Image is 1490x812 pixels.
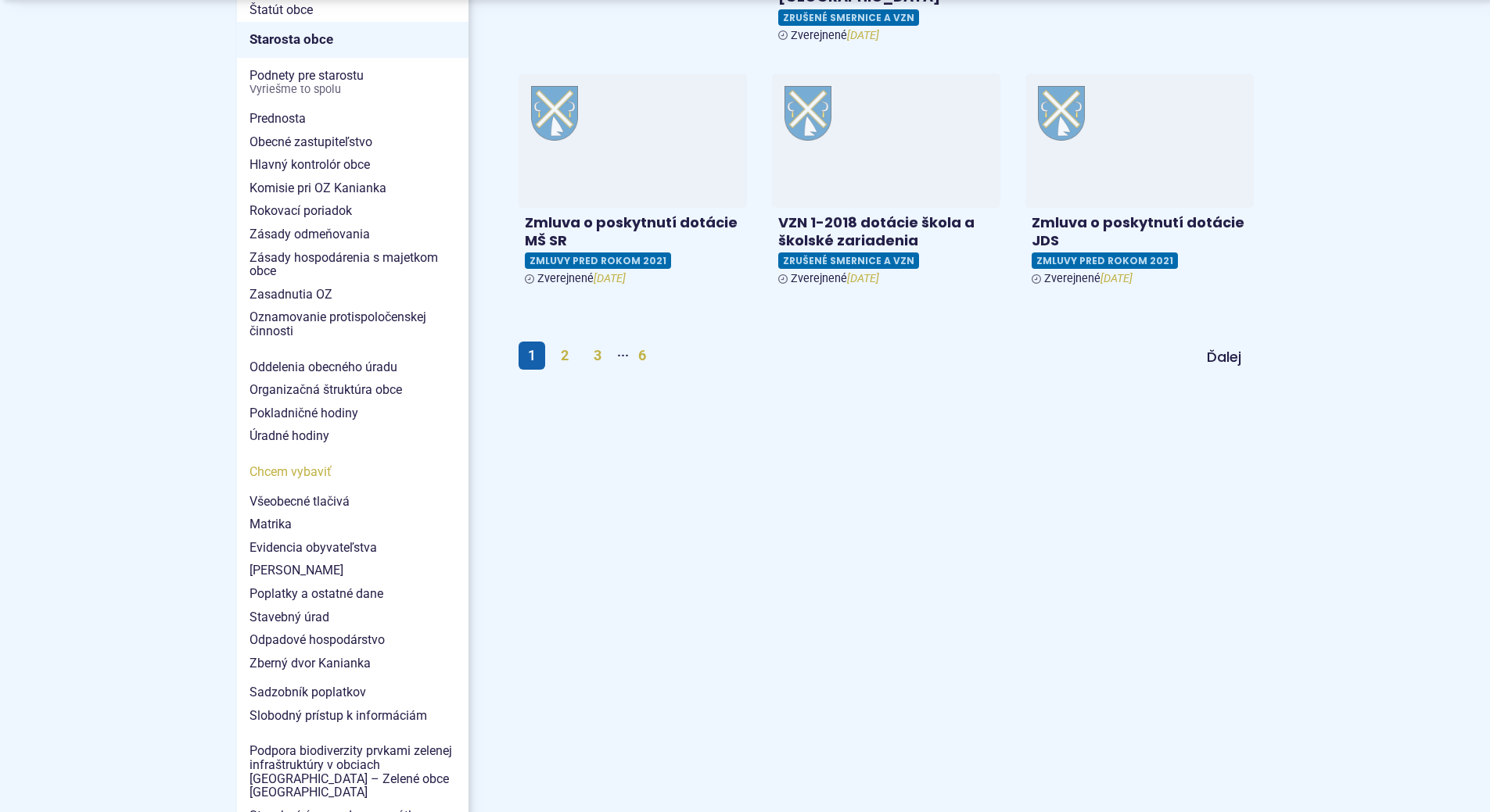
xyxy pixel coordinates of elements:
a: Zásady hospodárenia s majetkom obce [237,246,469,283]
span: Vyriešme to spolu [250,84,456,96]
a: 6 [629,342,655,370]
span: Zásady hospodárenia s majetkom obce [250,246,456,283]
span: [PERSON_NAME] [250,559,456,582]
span: Odpadové hospodárstvo [250,628,456,652]
a: Zberný dvor Kanianka [237,652,469,675]
span: Slobodný prístup k informáciám [250,704,456,728]
a: Pokladničné hodiny [237,402,469,425]
span: Stavebný úrad [250,606,456,629]
span: Sadzobník poplatkov [250,681,456,704]
em: [DATE] [594,272,626,285]
a: Oddelenia obecného úradu [237,356,469,379]
em: [DATE] [1100,272,1133,285]
span: Rokovací poriadok [250,199,456,223]
span: Hlavný kontrolór obce [250,153,456,177]
a: Evidencia obyvateľstva [237,536,469,560]
span: Starosta obce [250,27,456,52]
h4: VZN 1-2018 dotácie škola a školské zariadenia [778,214,994,249]
span: Zverejnené [791,272,879,285]
span: Prednosta [250,107,456,131]
h4: Zmluva o poskytnutí dotácie JDS [1032,214,1248,249]
span: Zverejnené [537,272,626,285]
span: Úradné hodiny [250,424,456,448]
a: Matrika [237,513,469,536]
a: Úradné hodiny [237,424,469,448]
span: ··· [617,342,629,370]
span: Zrušené smernice a VZN [778,9,919,26]
a: Organizačná štruktúra obce [237,378,469,402]
span: Oznamovanie protispoločenskej činnosti [250,306,456,342]
span: Zasadnutia OZ [250,283,456,306]
a: Všeobecné tlačivá [237,490,469,513]
span: Organizačná štruktúra obce [250,378,456,402]
span: Zmluvy pred rokom 2021 [1032,252,1178,269]
a: Zmluva o poskytnutí dotácie JDS Zmluvy pred rokom 2021 Zverejnené[DATE] [1025,73,1254,292]
em: [DATE] [847,272,879,285]
span: Zmluvy pred rokom 2021 [525,252,671,269]
a: Ďalej [1194,343,1254,371]
a: Zmluva o poskytnutí dotácie MŠ SR Zmluvy pred rokom 2021 Zverejnené[DATE] [519,73,747,292]
span: Oddelenia obecného úradu [250,356,456,379]
a: Rokovací poriadok [237,199,469,223]
h4: Zmluva o poskytnutí dotácie MŠ SR [525,214,741,249]
a: Poplatky a ostatné dane [237,582,469,606]
a: Oznamovanie protispoločenskej činnosti [237,306,469,342]
a: Podpora biodiverzity prvkami zelenej infraštruktúry v obciach [GEOGRAPHIC_DATA] – Zelené obce [GE... [237,739,469,803]
span: Poplatky a ostatné dane [250,582,456,606]
a: Sadzobník poplatkov [237,681,469,704]
span: Všeobecné tlačivá [250,490,456,513]
span: Zverejnené [791,29,879,42]
a: 2 [551,342,578,370]
a: Stavebný úrad [237,606,469,629]
span: Chcem vybaviť [250,460,456,484]
a: Hlavný kontrolór obce [237,153,469,177]
a: VZN 1-2018 dotácie škola a školské zariadenia Zrušené smernice a VZN Zverejnené[DATE] [772,73,1000,292]
span: Zverejnené [1044,272,1133,285]
a: 3 [584,342,611,370]
span: Zrušené smernice a VZN [778,252,919,269]
span: Zásady odmeňovania [250,223,456,246]
span: Komisie pri OZ Kanianka [250,177,456,200]
span: Pokladničné hodiny [250,402,456,425]
a: Prednosta [237,107,469,131]
span: Zberný dvor Kanianka [250,652,456,675]
span: Podpora biodiverzity prvkami zelenej infraštruktúry v obciach [GEOGRAPHIC_DATA] – Zelené obce [GE... [250,739,456,803]
em: [DATE] [847,29,879,42]
a: Zásady odmeňovania [237,223,469,246]
span: 1 [519,342,545,370]
a: Slobodný prístup k informáciám [237,704,469,728]
span: Ďalej [1207,347,1241,367]
span: Evidencia obyvateľstva [250,536,456,560]
a: Podnety pre starostuVyriešme to spolu [237,64,469,101]
span: Matrika [250,513,456,536]
a: Starosta obce [237,22,469,58]
span: Obecné zastupiteľstvo [250,131,456,154]
a: Komisie pri OZ Kanianka [237,177,469,200]
span: Podnety pre starostu [250,64,456,101]
a: Odpadové hospodárstvo [237,628,469,652]
a: Chcem vybaviť [237,460,469,484]
a: [PERSON_NAME] [237,559,469,582]
a: Obecné zastupiteľstvo [237,131,469,154]
a: Zasadnutia OZ [237,283,469,306]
